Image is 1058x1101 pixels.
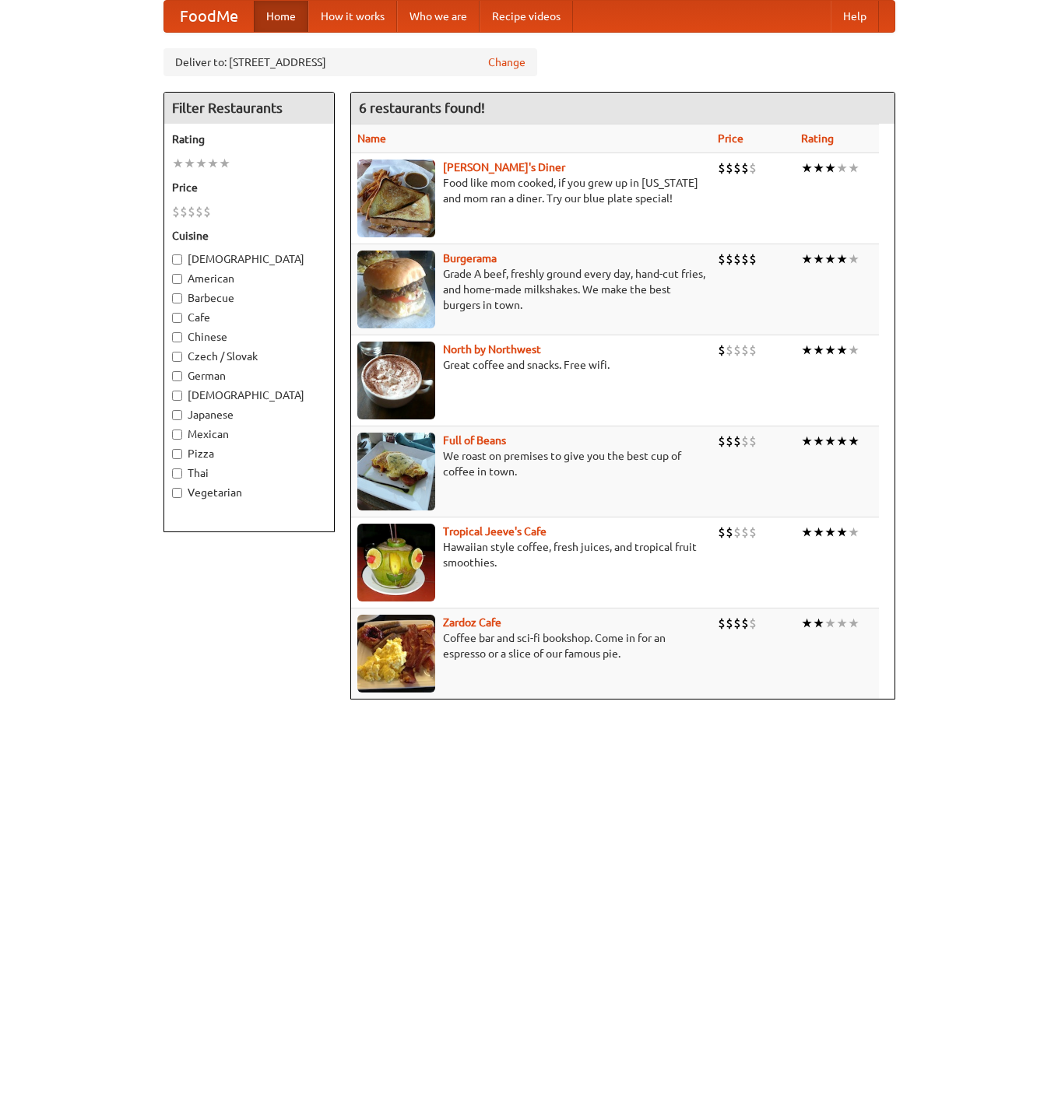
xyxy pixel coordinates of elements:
[741,524,749,541] li: $
[718,342,726,359] li: $
[397,1,480,32] a: Who we are
[824,524,836,541] li: ★
[195,155,207,172] li: ★
[733,251,741,268] li: $
[172,254,182,265] input: [DEMOGRAPHIC_DATA]
[848,342,859,359] li: ★
[172,430,182,440] input: Mexican
[172,332,182,342] input: Chinese
[357,524,435,601] img: jeeves.jpg
[836,342,848,359] li: ★
[203,203,211,220] li: $
[848,160,859,177] li: ★
[172,271,326,286] label: American
[749,433,757,450] li: $
[254,1,308,32] a: Home
[813,433,824,450] li: ★
[188,203,195,220] li: $
[172,155,184,172] li: ★
[718,433,726,450] li: $
[172,274,182,284] input: American
[443,525,547,538] a: Tropical Jeeve's Cafe
[726,433,733,450] li: $
[801,615,813,632] li: ★
[172,371,182,381] input: German
[357,539,705,570] p: Hawaiian style coffee, fresh juices, and tropical fruit smoothies.
[357,132,386,145] a: Name
[357,160,435,237] img: sallys.jpg
[718,615,726,632] li: $
[733,433,741,450] li: $
[195,203,203,220] li: $
[801,160,813,177] li: ★
[848,524,859,541] li: ★
[749,342,757,359] li: $
[172,407,326,423] label: Japanese
[180,203,188,220] li: $
[172,446,326,461] label: Pizza
[172,468,182,479] input: Thai
[172,465,326,481] label: Thai
[357,630,705,661] p: Coffee bar and sci-fi bookshop. Come in for an espresso or a slice of our famous pie.
[726,342,733,359] li: $
[749,615,757,632] li: $
[359,100,485,115] ng-pluralize: 6 restaurants found!
[836,524,848,541] li: ★
[813,615,824,632] li: ★
[219,155,230,172] li: ★
[443,616,501,629] a: Zardoz Cafe
[741,160,749,177] li: $
[443,434,506,447] a: Full of Beans
[801,524,813,541] li: ★
[749,160,757,177] li: $
[184,155,195,172] li: ★
[848,615,859,632] li: ★
[172,180,326,195] h5: Price
[836,433,848,450] li: ★
[733,342,741,359] li: $
[813,524,824,541] li: ★
[172,349,326,364] label: Czech / Slovak
[824,433,836,450] li: ★
[741,342,749,359] li: $
[164,93,334,124] h4: Filter Restaurants
[801,251,813,268] li: ★
[172,368,326,384] label: German
[718,160,726,177] li: $
[172,329,326,345] label: Chinese
[726,615,733,632] li: $
[308,1,397,32] a: How it works
[172,310,326,325] label: Cafe
[357,251,435,328] img: burgerama.jpg
[718,132,743,145] a: Price
[357,615,435,693] img: zardoz.jpg
[163,48,537,76] div: Deliver to: [STREET_ADDRESS]
[824,615,836,632] li: ★
[836,160,848,177] li: ★
[733,160,741,177] li: $
[801,342,813,359] li: ★
[172,293,182,303] input: Barbecue
[741,433,749,450] li: $
[824,251,836,268] li: ★
[172,228,326,244] h5: Cuisine
[836,251,848,268] li: ★
[836,615,848,632] li: ★
[443,252,497,265] a: Burgerama
[824,160,836,177] li: ★
[172,251,326,267] label: [DEMOGRAPHIC_DATA]
[357,357,705,373] p: Great coffee and snacks. Free wifi.
[824,342,836,359] li: ★
[357,266,705,313] p: Grade A beef, freshly ground every day, hand-cut fries, and home-made milkshakes. We make the bes...
[172,485,326,500] label: Vegetarian
[813,251,824,268] li: ★
[831,1,879,32] a: Help
[172,488,182,498] input: Vegetarian
[813,160,824,177] li: ★
[357,448,705,479] p: We roast on premises to give you the best cup of coffee in town.
[172,313,182,323] input: Cafe
[749,524,757,541] li: $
